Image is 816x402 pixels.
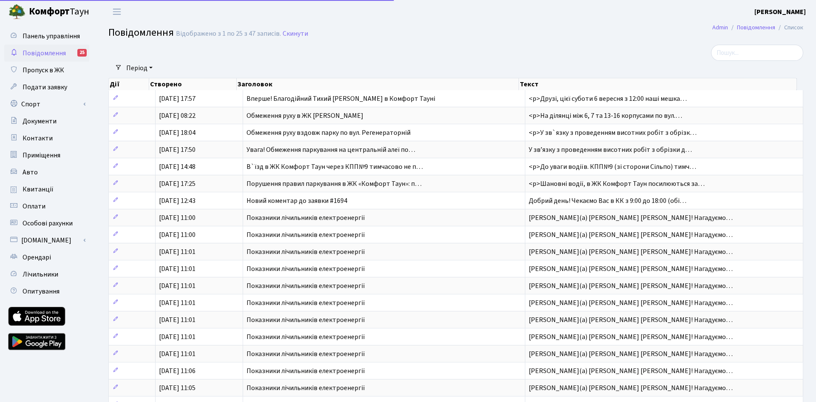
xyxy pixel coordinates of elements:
span: Лічильники [23,270,58,279]
a: Документи [4,113,89,130]
th: Дії [109,78,149,90]
span: <p>На ділянці між 6, 7 та 13-16 корпусами по вул.… [529,111,682,120]
span: Обмеження руху в ЖК [PERSON_NAME] [246,111,363,120]
span: [DATE] 11:01 [159,332,195,342]
span: [DATE] 11:05 [159,383,195,393]
th: Текст [519,78,797,90]
th: Заголовок [237,78,519,90]
a: Період [123,61,156,75]
span: Повідомлення [23,48,66,58]
span: Панель управління [23,31,80,41]
span: [DATE] 11:01 [159,264,195,274]
a: Панель управління [4,28,89,45]
a: Скинути [283,30,308,38]
span: [DATE] 17:50 [159,145,195,154]
span: Показники лічильників електроенергії [246,281,365,291]
span: [DATE] 12:43 [159,196,195,205]
span: [DATE] 11:00 [159,213,195,222]
a: Особові рахунки [4,215,89,232]
span: Авто [23,168,38,177]
a: Опитування [4,283,89,300]
span: Показники лічильників електроенергії [246,213,365,222]
span: Приміщення [23,151,60,160]
span: Порушення правил паркування в ЖК «Комфорт Таун»: п… [246,179,422,188]
span: [PERSON_NAME](а) [PERSON_NAME] [PERSON_NAME]! Нагадуємо… [529,230,733,239]
a: Спорт [4,96,89,113]
span: Показники лічильників електроенергії [246,264,365,274]
span: <p>До уваги водіїв. КПП№9 (зі сторони Сільпо) тимч… [529,162,696,171]
span: [PERSON_NAME](а) [PERSON_NAME] [PERSON_NAME]! Нагадуємо… [529,213,733,222]
span: Показники лічильників електроенергії [246,315,365,325]
th: Створено [149,78,237,90]
a: Квитанції [4,181,89,198]
a: Повідомлення25 [4,45,89,62]
span: [DATE] 18:04 [159,128,195,137]
span: [PERSON_NAME](а) [PERSON_NAME] [PERSON_NAME]! Нагадуємо… [529,298,733,308]
span: <p>У зв`язку з проведенням висотних робіт з обрізк… [529,128,697,137]
span: <p>Шановні водії, в ЖК Комфорт Таун посилюються за… [529,179,705,188]
span: [DATE] 17:25 [159,179,195,188]
span: [PERSON_NAME](а) [PERSON_NAME] [PERSON_NAME]! Нагадуємо… [529,366,733,376]
span: [DATE] 11:06 [159,366,195,376]
span: [PERSON_NAME](а) [PERSON_NAME] [PERSON_NAME]! Нагадуємо… [529,247,733,257]
button: Переключити навігацію [106,5,127,19]
span: Орендарі [23,253,51,262]
a: Admin [712,23,728,32]
a: Приміщення [4,147,89,164]
span: В`їзд в ЖК Комфорт Таун через КПП№9 тимчасово не п… [246,162,423,171]
div: 25 [77,49,87,57]
a: [DOMAIN_NAME] [4,232,89,249]
div: Відображено з 1 по 25 з 47 записів. [176,30,281,38]
span: [DATE] 14:48 [159,162,195,171]
span: Показники лічильників електроенергії [246,366,365,376]
span: Показники лічильників електроенергії [246,349,365,359]
span: Вперше! Благодійний Тихий [PERSON_NAME] в Комфорт Тауні [246,94,435,103]
a: Повідомлення [737,23,775,32]
span: [DATE] 08:22 [159,111,195,120]
a: Орендарі [4,249,89,266]
a: Оплати [4,198,89,215]
span: [PERSON_NAME](а) [PERSON_NAME] [PERSON_NAME]! Нагадуємо… [529,332,733,342]
a: Контакти [4,130,89,147]
b: Комфорт [29,5,70,18]
span: Обмеження руху вздовж парку по вул. Регенераторній [246,128,411,137]
span: Квитанції [23,185,54,194]
span: [DATE] 11:01 [159,298,195,308]
nav: breadcrumb [700,19,816,37]
span: Оплати [23,202,45,211]
span: Таун [29,5,89,19]
span: Показники лічильників електроенергії [246,332,365,342]
a: Лічильники [4,266,89,283]
a: Пропуск в ЖК [4,62,89,79]
span: [PERSON_NAME](а) [PERSON_NAME] [PERSON_NAME]! Нагадуємо… [529,315,733,325]
span: [PERSON_NAME](а) [PERSON_NAME] [PERSON_NAME]! Нагадуємо… [529,281,733,291]
img: logo.png [8,3,25,20]
span: Показники лічильників електроенергії [246,247,365,257]
span: [PERSON_NAME](а) [PERSON_NAME] [PERSON_NAME]! Нагадуємо… [529,264,733,274]
span: Опитування [23,287,59,296]
span: [DATE] 11:00 [159,230,195,239]
span: Новий коментар до заявки #1694 [246,196,347,205]
span: Подати заявку [23,83,67,92]
span: [DATE] 11:01 [159,247,195,257]
a: Авто [4,164,89,181]
span: Показники лічильників електроенергії [246,298,365,308]
a: Подати заявку [4,79,89,96]
span: <p>Друзі, цієї суботи 6 вересня з 12:00 наші мешка… [529,94,687,103]
span: [DATE] 11:01 [159,349,195,359]
input: Пошук... [711,45,803,61]
span: У звʼязку з проведенням висотних робіт з обрізки д… [529,145,692,154]
span: Особові рахунки [23,219,73,228]
li: Список [775,23,803,32]
span: Контакти [23,134,53,143]
span: [DATE] 11:01 [159,315,195,325]
span: [PERSON_NAME](а) [PERSON_NAME] [PERSON_NAME]! Нагадуємо… [529,349,733,359]
span: Увага! Обмеження паркування на центральній алеї по… [246,145,415,154]
span: Документи [23,117,57,126]
span: Повідомлення [108,25,174,40]
span: Пропуск в ЖК [23,66,64,75]
a: [PERSON_NAME] [754,7,806,17]
span: Показники лічильників електроенергії [246,230,365,239]
span: [PERSON_NAME](а) [PERSON_NAME] [PERSON_NAME]! Нагадуємо… [529,383,733,393]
